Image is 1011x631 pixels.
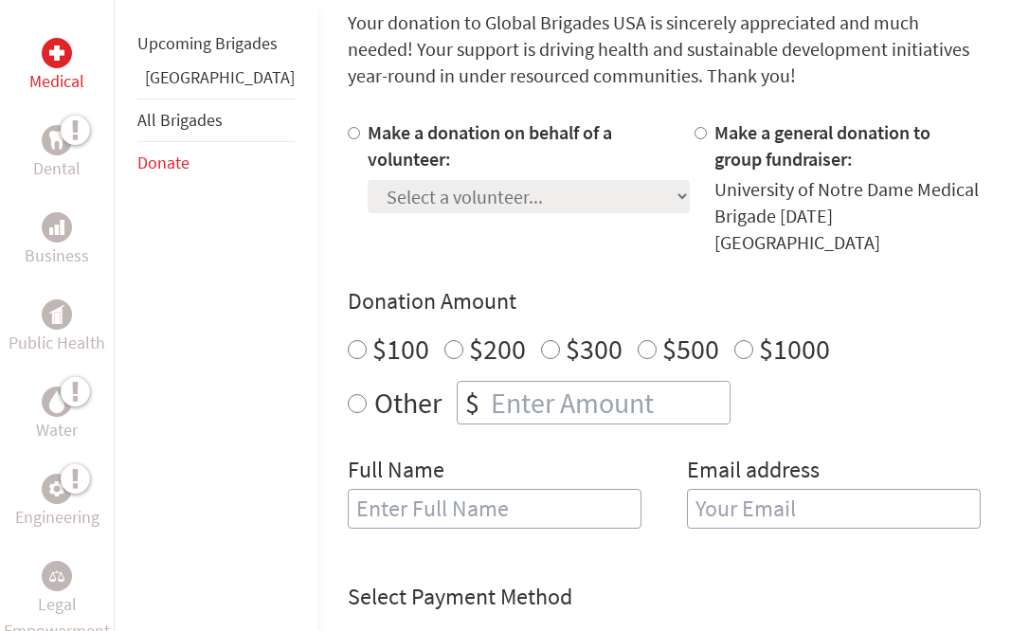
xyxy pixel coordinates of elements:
a: DentalDental [33,125,81,182]
div: University of Notre Dame Medical Brigade [DATE] [GEOGRAPHIC_DATA] [714,176,981,256]
img: Dental [49,131,64,149]
div: Engineering [42,474,72,504]
img: Engineering [49,481,64,496]
p: Public Health [9,330,105,356]
li: All Brigades [137,99,295,142]
div: Business [42,212,72,243]
p: Engineering [15,504,99,531]
label: $500 [662,331,719,367]
li: Donate [137,142,295,184]
input: Enter Full Name [348,489,641,529]
label: Email address [687,455,820,489]
label: Full Name [348,455,444,489]
label: Make a general donation to group fundraiser: [714,120,930,171]
a: BusinessBusiness [25,212,89,269]
li: Upcoming Brigades [137,23,295,64]
div: Water [42,387,72,417]
label: Other [374,381,442,424]
label: $300 [566,331,623,367]
a: EngineeringEngineering [15,474,99,531]
p: Your donation to Global Brigades USA is sincerely appreciated and much needed! Your support is dr... [348,9,981,89]
label: $1000 [759,331,830,367]
h4: Donation Amount [348,286,981,316]
input: Enter Amount [487,382,730,424]
img: Public Health [49,305,64,324]
img: Legal Empowerment [49,570,64,582]
div: Dental [42,125,72,155]
li: Panama [137,64,295,99]
div: Medical [42,38,72,68]
img: Business [49,220,64,235]
p: Business [25,243,89,269]
a: MedicalMedical [29,38,84,95]
div: Public Health [42,299,72,330]
a: WaterWater [36,387,78,443]
h4: Select Payment Method [348,582,981,612]
img: Water [49,390,64,412]
a: Upcoming Brigades [137,32,278,54]
a: Donate [137,152,190,173]
label: $200 [469,331,526,367]
img: Medical [49,45,64,61]
a: Public HealthPublic Health [9,299,105,356]
p: Dental [33,155,81,182]
div: Legal Empowerment [42,561,72,591]
a: All Brigades [137,109,223,131]
a: [GEOGRAPHIC_DATA] [145,66,295,88]
label: $100 [372,331,429,367]
div: $ [458,382,487,424]
input: Your Email [687,489,981,529]
p: Water [36,417,78,443]
label: Make a donation on behalf of a volunteer: [368,120,612,171]
p: Medical [29,68,84,95]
